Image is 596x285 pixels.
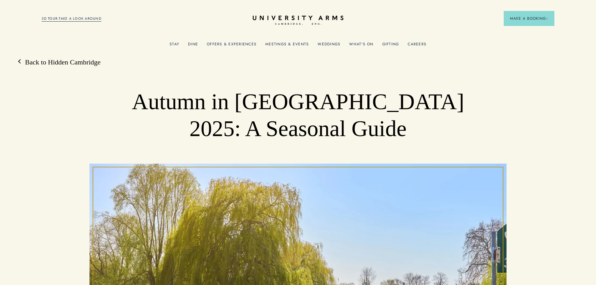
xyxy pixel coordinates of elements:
span: Make a Booking [510,16,548,21]
img: Arrow icon [546,18,548,20]
a: Back to Hidden Cambridge [19,58,100,67]
a: Weddings [318,42,340,50]
a: Meetings & Events [265,42,309,50]
button: Make a BookingArrow icon [504,11,554,26]
a: Stay [170,42,179,50]
a: Gifting [382,42,399,50]
a: Home [253,16,344,25]
a: Careers [408,42,426,50]
a: What's On [349,42,373,50]
a: 3D TOUR:TAKE A LOOK AROUND [42,16,101,22]
h1: Autumn in [GEOGRAPHIC_DATA] 2025: A Seasonal Guide [131,89,465,142]
a: Offers & Experiences [207,42,257,50]
a: Dine [188,42,198,50]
